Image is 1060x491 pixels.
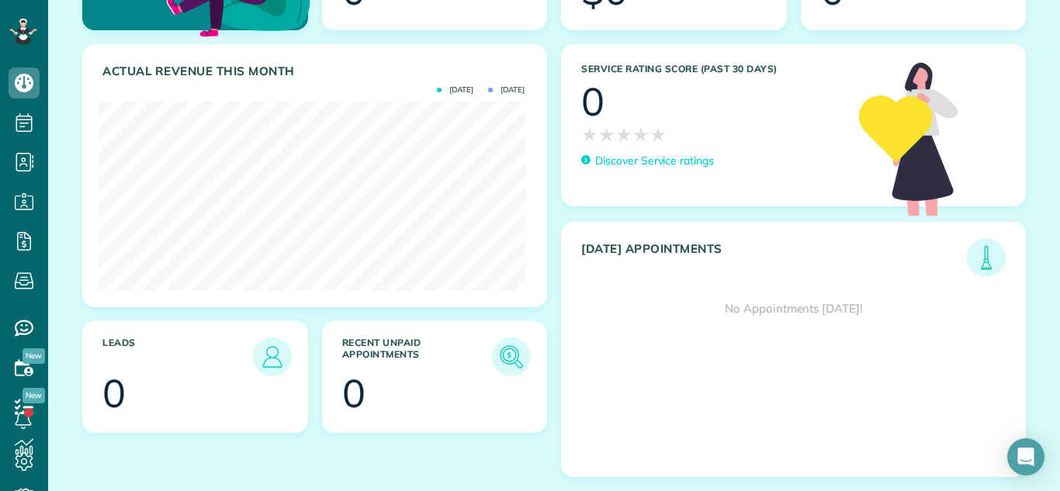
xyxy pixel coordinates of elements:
p: Discover Service ratings [595,153,714,169]
div: Open Intercom Messenger [1007,438,1044,475]
h3: Leads [102,337,253,376]
span: ★ [598,121,615,148]
h3: [DATE] Appointments [581,242,967,277]
a: Discover Service ratings [581,153,714,169]
h3: Recent unpaid appointments [342,337,493,376]
img: icon_unpaid_appointments-47b8ce3997adf2238b356f14209ab4cced10bd1f174958f3ca8f1d0dd7fffeee.png [496,341,527,372]
img: icon_leads-1bed01f49abd5b7fead27621c3d59655bb73ed531f8eeb49469d10e621d6b896.png [257,341,288,372]
span: ★ [615,121,632,148]
div: 0 [581,82,604,121]
img: icon_todays_appointments-901f7ab196bb0bea1936b74009e4eb5ffbc2d2711fa7634e0d609ed5ef32b18b.png [971,242,1002,273]
span: New [23,348,45,364]
div: 0 [102,374,126,413]
span: [DATE] [488,86,525,94]
span: New [23,388,45,403]
span: ★ [581,121,598,148]
h3: Service Rating score (past 30 days) [581,64,843,74]
span: [DATE] [437,86,473,94]
span: ★ [650,121,667,148]
div: No Appointments [DATE]! [562,277,1025,341]
span: ★ [632,121,650,148]
div: 0 [342,374,365,413]
h3: Actual Revenue this month [102,64,531,78]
